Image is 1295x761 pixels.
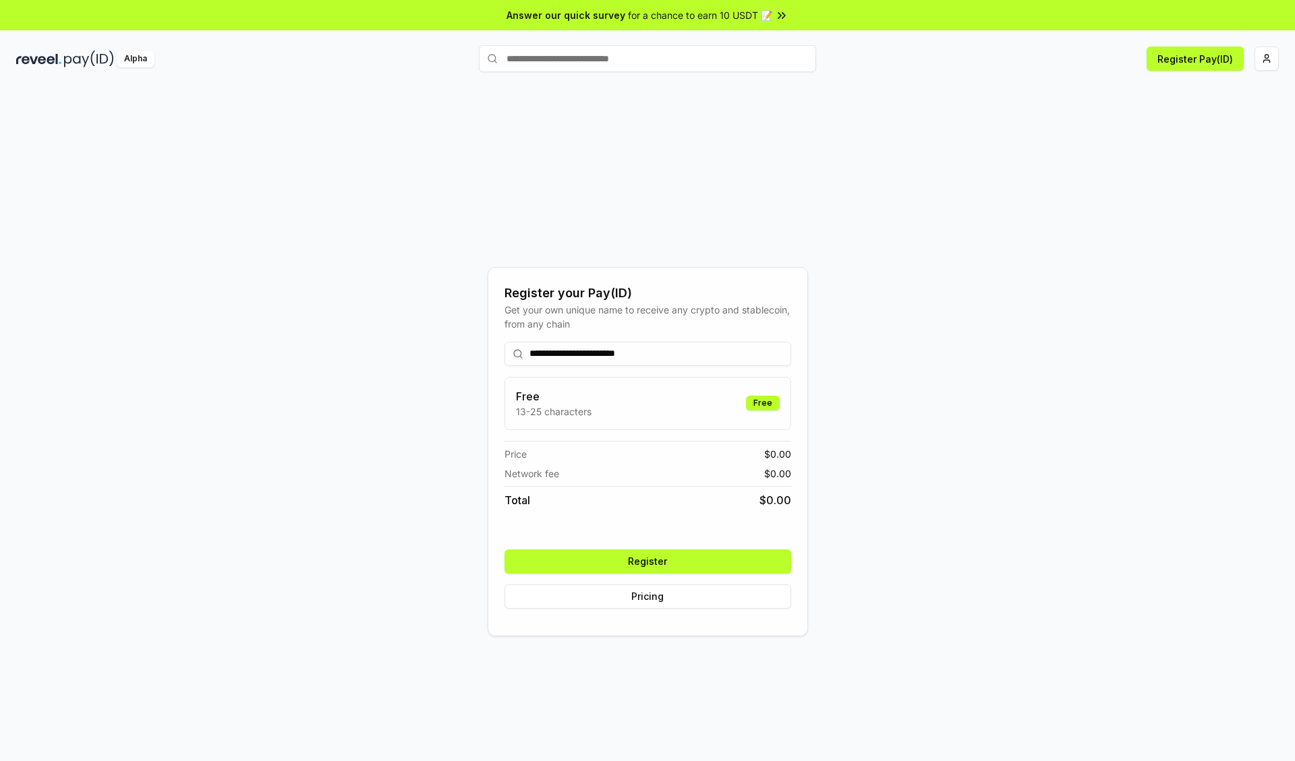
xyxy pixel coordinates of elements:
[628,8,772,22] span: for a chance to earn 10 USDT 📝
[505,549,791,574] button: Register
[64,51,114,67] img: pay_id
[505,492,530,508] span: Total
[505,303,791,331] div: Get your own unique name to receive any crypto and stablecoin, from any chain
[764,447,791,461] span: $ 0.00
[764,466,791,481] span: $ 0.00
[1147,47,1244,71] button: Register Pay(ID)
[505,447,527,461] span: Price
[516,388,592,404] h3: Free
[505,584,791,609] button: Pricing
[505,284,791,303] div: Register your Pay(ID)
[746,396,780,410] div: Free
[759,492,791,508] span: $ 0.00
[516,404,592,419] p: 13-25 characters
[117,51,154,67] div: Alpha
[507,8,625,22] span: Answer our quick survey
[505,466,559,481] span: Network fee
[16,51,61,67] img: reveel_dark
